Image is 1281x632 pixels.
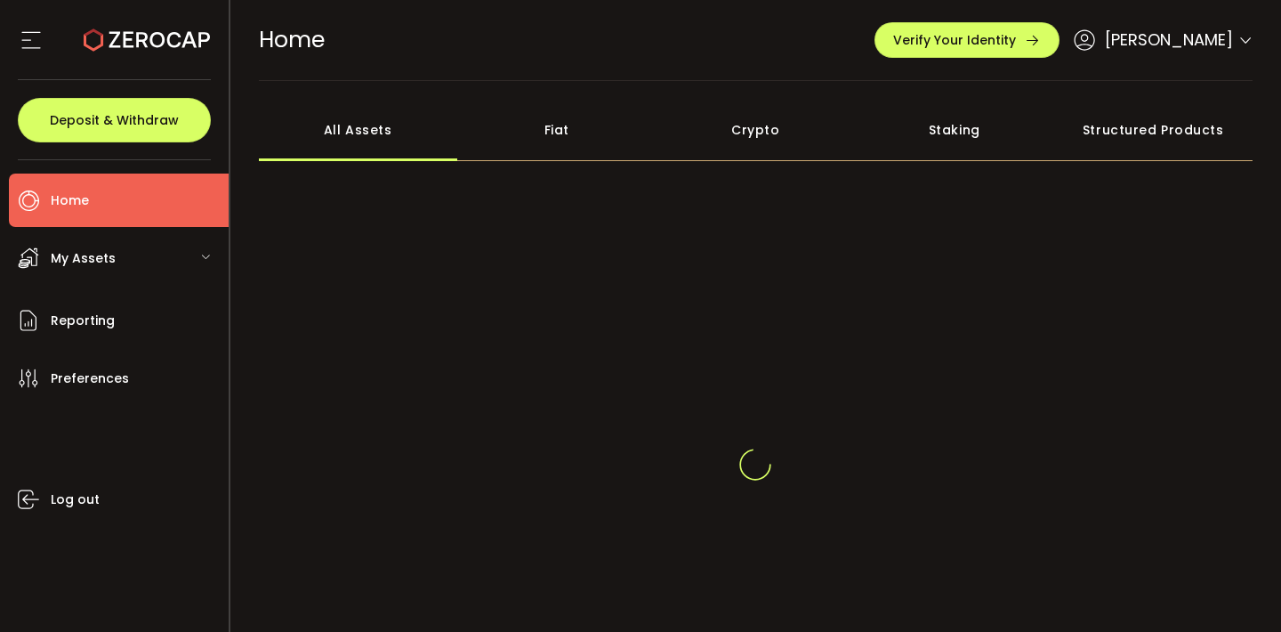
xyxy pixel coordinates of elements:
span: My Assets [51,246,116,271]
span: Home [259,24,325,55]
button: Deposit & Withdraw [18,98,211,142]
div: Fiat [457,99,657,161]
div: All Assets [259,99,458,161]
div: Crypto [657,99,856,161]
span: Deposit & Withdraw [50,114,179,126]
span: [PERSON_NAME] [1105,28,1233,52]
span: Preferences [51,366,129,392]
button: Verify Your Identity [874,22,1059,58]
span: Verify Your Identity [893,34,1016,46]
span: Home [51,188,89,214]
div: Staking [855,99,1054,161]
span: Reporting [51,308,115,334]
span: Log out [51,487,100,513]
div: Structured Products [1054,99,1253,161]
